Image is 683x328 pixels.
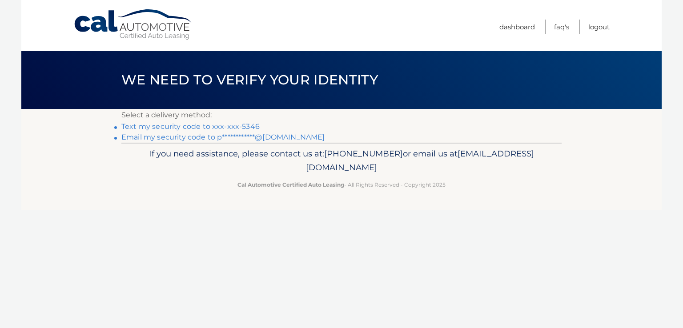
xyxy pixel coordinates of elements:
[121,72,378,88] span: We need to verify your identity
[121,109,562,121] p: Select a delivery method:
[324,148,403,159] span: [PHONE_NUMBER]
[237,181,344,188] strong: Cal Automotive Certified Auto Leasing
[127,180,556,189] p: - All Rights Reserved - Copyright 2025
[73,9,193,40] a: Cal Automotive
[499,20,535,34] a: Dashboard
[554,20,569,34] a: FAQ's
[121,122,260,131] a: Text my security code to xxx-xxx-5346
[588,20,610,34] a: Logout
[127,147,556,175] p: If you need assistance, please contact us at: or email us at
